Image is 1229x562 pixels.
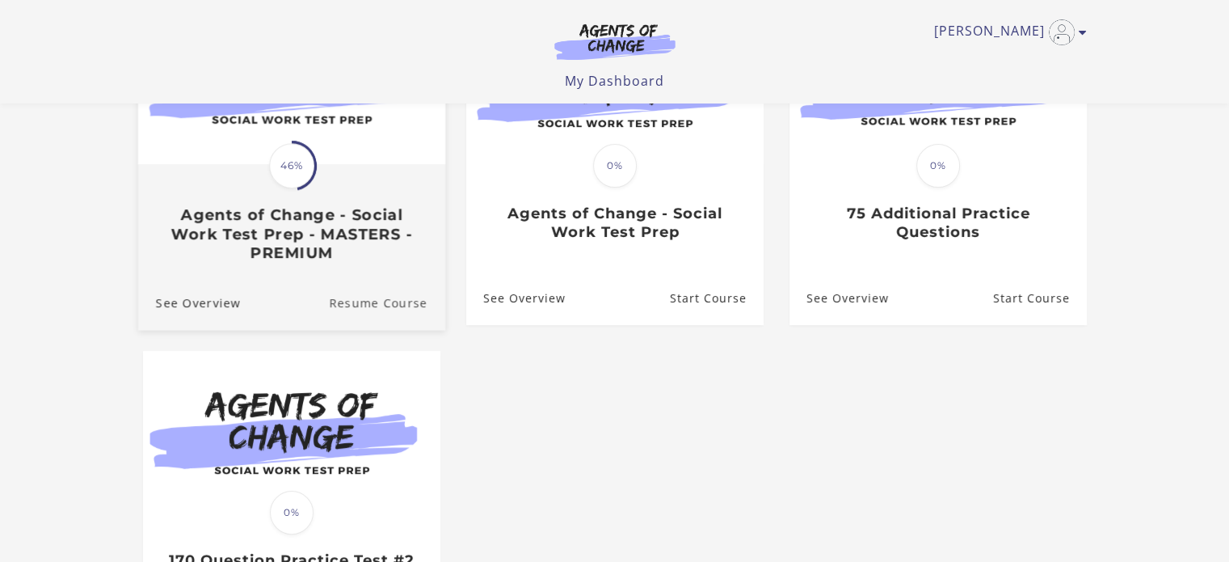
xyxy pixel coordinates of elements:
[329,276,445,330] a: Agents of Change - Social Work Test Prep - MASTERS - PREMIUM: Resume Course
[992,273,1086,325] a: 75 Additional Practice Questions: Resume Course
[789,273,889,325] a: 75 Additional Practice Questions: See Overview
[483,205,746,241] h3: Agents of Change - Social Work Test Prep
[934,19,1079,45] a: Toggle menu
[565,72,664,90] a: My Dashboard
[537,23,692,60] img: Agents of Change Logo
[916,144,960,188] span: 0%
[137,276,240,330] a: Agents of Change - Social Work Test Prep - MASTERS - PREMIUM: See Overview
[669,273,763,325] a: Agents of Change - Social Work Test Prep: Resume Course
[270,491,314,535] span: 0%
[466,273,566,325] a: Agents of Change - Social Work Test Prep: See Overview
[806,205,1069,241] h3: 75 Additional Practice Questions
[593,144,637,188] span: 0%
[269,143,314,188] span: 46%
[155,206,427,263] h3: Agents of Change - Social Work Test Prep - MASTERS - PREMIUM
